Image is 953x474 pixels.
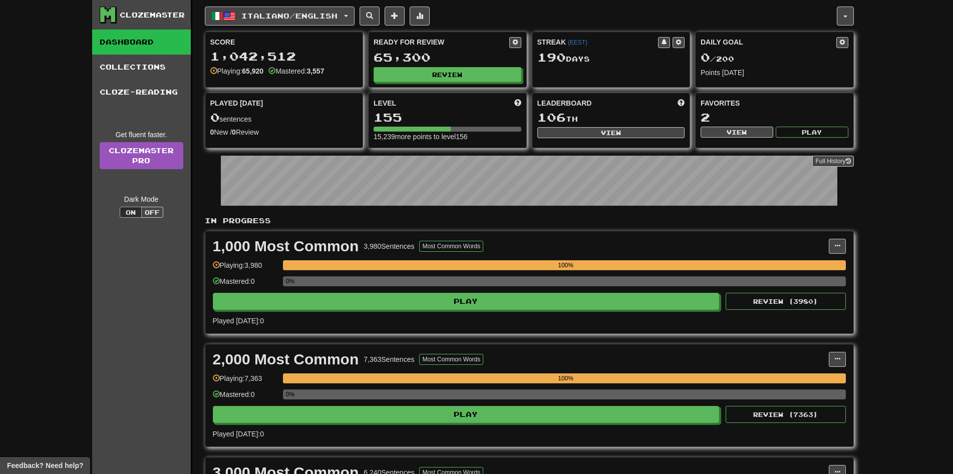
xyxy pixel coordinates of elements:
[205,7,355,26] button: Italiano/English
[120,207,142,218] button: On
[419,241,483,252] button: Most Common Words
[241,12,338,20] span: Italiano / English
[374,132,521,142] div: 15,239 more points to level 156
[286,260,846,270] div: 100%
[232,128,236,136] strong: 0
[701,68,848,78] div: Points [DATE]
[385,7,405,26] button: Add sentence to collection
[213,239,359,254] div: 1,000 Most Common
[100,142,183,169] a: ClozemasterPro
[537,110,566,124] span: 106
[213,352,359,367] div: 2,000 Most Common
[374,98,396,108] span: Level
[537,37,659,47] div: Streak
[537,98,592,108] span: Leaderboard
[374,37,509,47] div: Ready for Review
[141,207,163,218] button: Off
[410,7,430,26] button: More stats
[306,67,324,75] strong: 3,557
[210,110,220,124] span: 0
[364,354,414,364] div: 7,363 Sentences
[568,39,587,46] a: (EEST)
[213,317,264,325] span: Played [DATE]: 0
[701,50,710,64] span: 0
[213,293,720,310] button: Play
[213,276,278,293] div: Mastered: 0
[701,55,734,63] span: / 200
[364,241,414,251] div: 3,980 Sentences
[210,37,358,47] div: Score
[701,98,848,108] div: Favorites
[210,127,358,137] div: New / Review
[776,127,848,138] button: Play
[701,127,773,138] button: View
[100,130,183,140] div: Get fluent faster.
[213,389,278,406] div: Mastered: 0
[92,30,191,55] a: Dashboard
[286,373,846,383] div: 100%
[210,50,358,63] div: 1,042,512
[100,194,183,204] div: Dark Mode
[514,98,521,108] span: Score more points to level up
[210,128,214,136] strong: 0
[374,67,521,82] button: Review
[213,373,278,390] div: Playing: 7,363
[701,111,848,124] div: 2
[537,111,685,124] div: th
[92,80,191,105] a: Cloze-Reading
[210,98,263,108] span: Played [DATE]
[374,51,521,64] div: 65,300
[213,260,278,277] div: Playing: 3,980
[92,55,191,80] a: Collections
[205,216,854,226] p: In Progress
[537,51,685,64] div: Day s
[210,66,264,76] div: Playing:
[360,7,380,26] button: Search sentences
[210,111,358,124] div: sentences
[374,111,521,124] div: 155
[213,406,720,423] button: Play
[268,66,324,76] div: Mastered:
[701,37,836,48] div: Daily Goal
[726,293,846,310] button: Review (3980)
[419,354,483,365] button: Most Common Words
[213,430,264,438] span: Played [DATE]: 0
[242,67,263,75] strong: 65,920
[678,98,685,108] span: This week in points, UTC
[726,406,846,423] button: Review (7363)
[120,10,185,20] div: Clozemaster
[537,127,685,138] button: View
[537,50,566,64] span: 190
[812,156,853,167] button: Full History
[7,460,83,470] span: Open feedback widget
